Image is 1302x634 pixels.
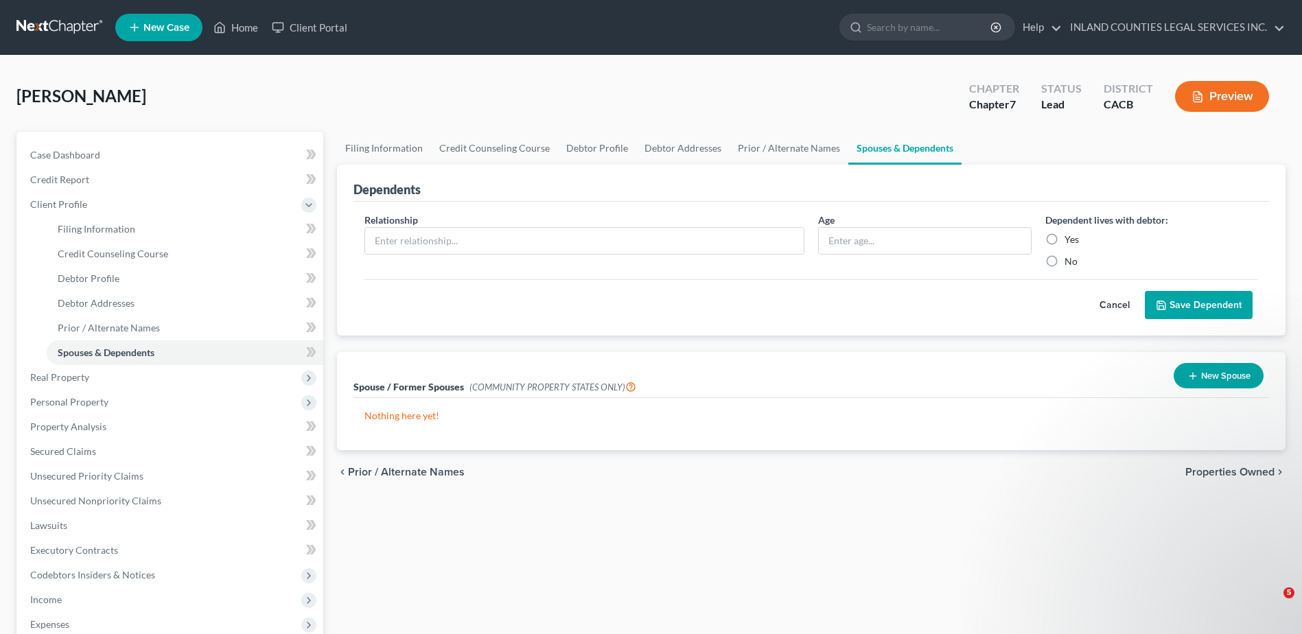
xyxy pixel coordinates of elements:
a: Home [207,15,265,40]
iframe: Intercom live chat [1255,587,1288,620]
button: chevron_left Prior / Alternate Names [337,467,465,478]
span: Income [30,594,62,605]
a: Credit Counseling Course [431,132,558,165]
span: Spouses & Dependents [58,347,154,358]
a: Debtor Addresses [636,132,730,165]
span: Credit Report [30,174,89,185]
a: Debtor Profile [558,132,636,165]
label: Age [818,213,835,227]
input: Enter relationship... [365,228,804,254]
button: Save Dependent [1145,291,1253,320]
div: District [1104,81,1153,97]
a: Prior / Alternate Names [47,316,323,340]
i: chevron_right [1275,467,1286,478]
span: 5 [1283,587,1294,598]
span: Property Analysis [30,421,106,432]
span: Spouse / Former Spouses [353,381,464,392]
div: Dependents [353,181,421,198]
a: INLAND COUNTIES LEGAL SERVICES INC. [1063,15,1285,40]
a: Client Portal [265,15,354,40]
a: Property Analysis [19,414,323,439]
div: Chapter [969,81,1019,97]
span: Credit Counseling Course [58,248,168,259]
span: Secured Claims [30,445,96,457]
span: New Case [143,23,189,33]
span: 7 [1010,97,1016,110]
a: Case Dashboard [19,143,323,167]
a: Help [1016,15,1062,40]
span: Unsecured Nonpriority Claims [30,495,161,506]
a: Unsecured Nonpriority Claims [19,489,323,513]
div: Status [1041,81,1082,97]
span: Prior / Alternate Names [58,322,160,333]
label: Yes [1065,233,1079,246]
a: Debtor Addresses [47,291,323,316]
label: No [1065,255,1078,268]
span: Prior / Alternate Names [348,467,465,478]
a: Unsecured Priority Claims [19,464,323,489]
i: chevron_left [337,467,348,478]
label: Dependent lives with debtor: [1045,213,1168,227]
a: Executory Contracts [19,538,323,563]
input: Search by name... [867,14,992,40]
span: Executory Contracts [30,544,118,556]
a: Lawsuits [19,513,323,538]
span: Real Property [30,371,89,383]
span: Lawsuits [30,519,67,531]
span: Relationship [364,214,418,226]
p: Nothing here yet! [364,409,1258,423]
a: Secured Claims [19,439,323,464]
button: Preview [1175,81,1269,112]
a: Filing Information [47,217,323,242]
input: Enter age... [819,228,1030,254]
div: CACB [1104,97,1153,113]
a: Credit Report [19,167,323,192]
span: Debtor Addresses [58,297,135,309]
a: Spouses & Dependents [47,340,323,365]
span: Expenses [30,618,69,630]
a: Spouses & Dependents [848,132,962,165]
button: Properties Owned chevron_right [1185,467,1286,478]
button: New Spouse [1174,363,1264,388]
span: Unsecured Priority Claims [30,470,143,482]
span: (COMMUNITY PROPERTY STATES ONLY) [469,381,636,392]
span: Client Profile [30,198,87,210]
a: Filing Information [337,132,431,165]
a: Debtor Profile [47,266,323,291]
a: Prior / Alternate Names [730,132,848,165]
span: Personal Property [30,396,108,408]
span: Properties Owned [1185,467,1275,478]
div: Lead [1041,97,1082,113]
button: Cancel [1084,292,1145,319]
div: Chapter [969,97,1019,113]
span: [PERSON_NAME] [16,86,146,106]
span: Codebtors Insiders & Notices [30,569,155,580]
span: Case Dashboard [30,149,100,161]
span: Debtor Profile [58,272,119,284]
a: Credit Counseling Course [47,242,323,266]
span: Filing Information [58,223,135,235]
